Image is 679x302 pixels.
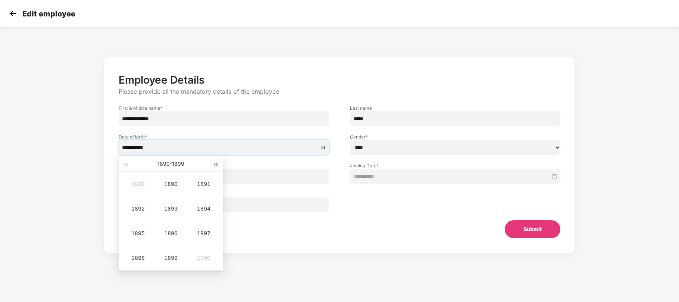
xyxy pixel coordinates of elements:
[127,229,149,238] div: 1895
[127,204,149,213] div: 1892
[122,172,154,196] td: 1889
[119,88,560,96] p: Please provide all the mandatory details of the employee
[127,253,149,262] div: 1898
[154,246,187,270] td: 1899
[160,253,182,262] div: 1899
[7,8,19,19] img: svg+xml;base64,PHN2ZyB4bWxucz0iaHR0cDovL3d3dy53My5vcmcvMjAwMC9zdmciIHdpZHRoPSIzMCIgaGVpZ2h0PSIzMC...
[122,246,154,270] td: 1898
[127,180,149,189] div: 1889
[193,253,215,262] div: 1900
[122,221,154,246] td: 1895
[193,229,215,238] div: 1897
[187,246,220,270] td: 1900
[154,196,187,221] td: 1893
[193,204,215,213] div: 1894
[350,162,560,169] label: Joining Date
[193,180,215,189] div: 1891
[119,162,329,169] label: Employee ID
[122,196,154,221] td: 1892
[119,134,329,140] label: Date of birth
[119,74,560,86] p: Employee Details
[119,191,329,197] label: Email ID
[157,156,184,171] button: 1890-1899
[350,134,560,140] label: Gender
[22,9,75,18] p: Edit employee
[160,229,182,238] div: 1896
[154,221,187,246] td: 1896
[154,172,187,196] td: 1890
[160,180,182,189] div: 1890
[187,172,220,196] td: 1891
[160,204,182,213] div: 1893
[505,220,560,238] button: Submit
[119,105,329,111] label: First & Middle name
[187,221,220,246] td: 1897
[187,196,220,221] td: 1894
[350,105,560,111] label: Last name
